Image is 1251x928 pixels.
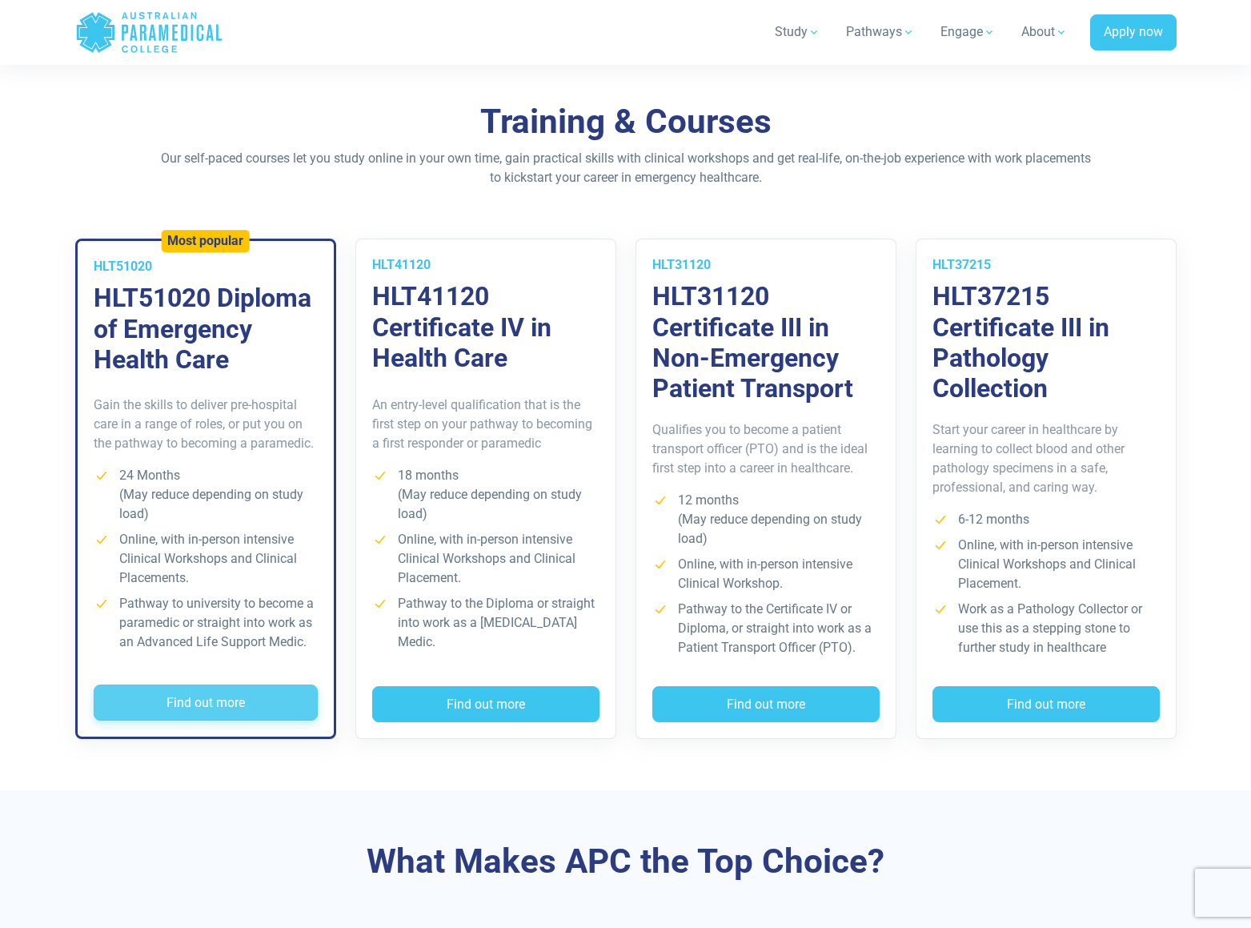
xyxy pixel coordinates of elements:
h3: HLT41120 Certificate IV in Health Care [372,281,599,373]
li: Online, with in-person intensive Clinical Workshops and Clinical Placement. [932,536,1160,593]
a: Study [765,10,830,54]
a: Apply now [1090,14,1177,51]
h3: HLT51020 Diploma of Emergency Health Care [94,283,318,375]
button: Find out more [652,686,880,723]
h3: What Makes APC the Top Choice? [158,842,1094,882]
h3: HLT31120 Certificate III in Non-Emergency Patient Transport [652,281,880,404]
button: Find out more [932,686,1160,723]
button: Find out more [372,686,599,723]
li: Work as a Pathology Collector or use this as a stepping stone to further study in healthcare [932,600,1160,657]
a: HLT37215 HLT37215 Certificate III in Pathology Collection Start your career in healthcare by lear... [916,239,1177,739]
a: Australian Paramedical College [75,6,223,58]
li: Pathway to the Certificate IV or Diploma, or straight into work as a Patient Transport Officer (P... [652,600,880,657]
h2: Training & Courses [158,102,1094,143]
a: About [1012,10,1077,54]
li: Online, with in-person intensive Clinical Workshops and Clinical Placements. [94,530,318,588]
p: Our self-paced courses let you study online in your own time, gain practical skills with clinical... [158,149,1094,187]
span: HLT51020 [94,259,152,274]
p: Start your career in healthcare by learning to collect blood and other pathology specimens in a s... [932,420,1160,497]
span: HLT41120 [372,257,431,272]
a: Pathways [836,10,924,54]
li: 18 months (May reduce depending on study load) [372,466,599,524]
button: Find out more [94,685,318,721]
a: HLT31120 HLT31120 Certificate III in Non-Emergency Patient Transport Qualifies you to become a pa... [636,239,896,739]
a: Most popular HLT51020 HLT51020 Diploma of Emergency Health Care Gain the skills to deliver pre-ho... [75,239,336,739]
a: Engage [931,10,1005,54]
h3: HLT37215 Certificate III in Pathology Collection [932,281,1160,404]
li: Online, with in-person intensive Clinical Workshop. [652,555,880,593]
h5: Most popular [167,234,243,249]
p: Qualifies you to become a patient transport officer (PTO) and is the ideal first step into a care... [652,420,880,478]
li: Pathway to university to become a paramedic or straight into work as an Advanced Life Support Medic. [94,594,318,652]
p: An entry-level qualification that is the first step on your pathway to becoming a first responder... [372,396,599,453]
li: Pathway to the Diploma or straight into work as a [MEDICAL_DATA] Medic. [372,594,599,652]
p: Gain the skills to deliver pre-hospital care in a range of roles, or put you on the pathway to be... [94,396,318,453]
li: 12 months (May reduce depending on study load) [652,491,880,548]
a: HLT41120 HLT41120 Certificate IV in Health Care An entry-level qualification that is the first st... [355,239,616,739]
li: 24 Months (May reduce depending on study load) [94,466,318,524]
span: HLT31120 [652,257,711,272]
li: Online, with in-person intensive Clinical Workshops and Clinical Placement. [372,530,599,588]
li: 6-12 months [932,510,1160,529]
span: HLT37215 [932,257,991,272]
